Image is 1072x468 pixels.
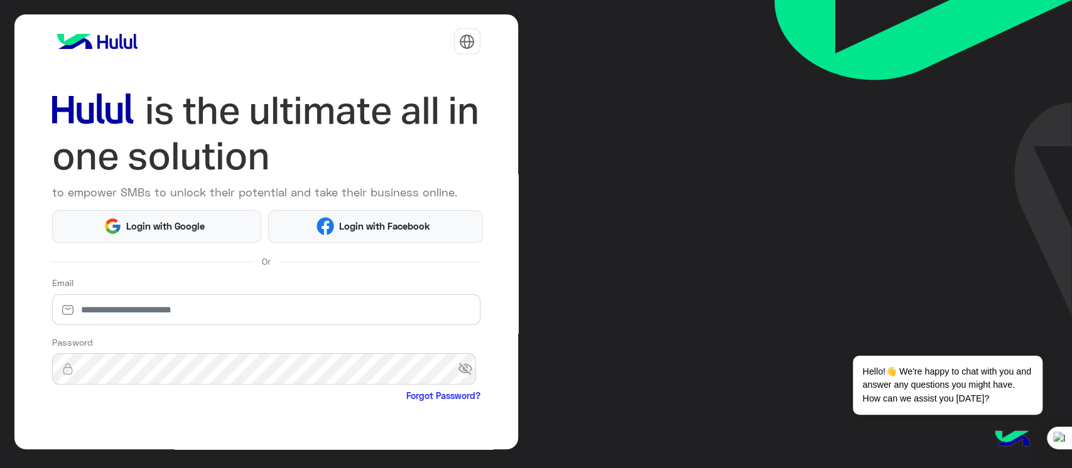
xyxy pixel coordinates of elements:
[458,358,480,380] span: visibility_off
[52,336,93,349] label: Password
[334,219,435,233] span: Login with Facebook
[990,418,1034,462] img: hulul-logo.png
[52,304,84,316] img: email
[853,356,1042,415] span: Hello!👋 We're happy to chat with you and answer any questions you might have. How can we assist y...
[317,217,335,235] img: Facebook
[262,255,271,268] span: Or
[268,210,482,243] button: Login with Facebook
[52,276,73,289] label: Email
[52,363,84,375] img: lock
[52,29,143,54] img: logo
[459,34,475,50] img: tab
[104,217,122,235] img: Google
[52,210,262,243] button: Login with Google
[52,88,480,179] img: hululLoginTitle_EN.svg
[52,184,480,201] p: to empower SMBs to unlock their potential and take their business online.
[406,389,480,402] a: Forgot Password?
[122,219,210,233] span: Login with Google
[52,405,243,454] iframe: reCAPTCHA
